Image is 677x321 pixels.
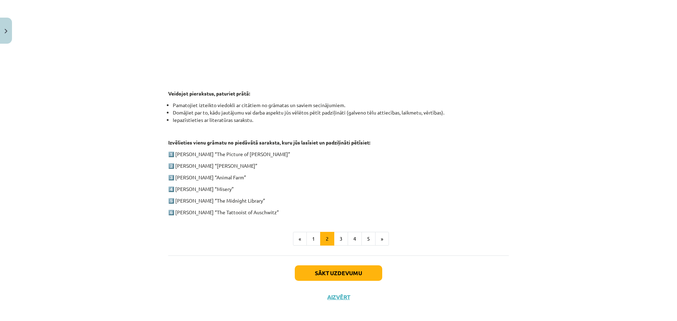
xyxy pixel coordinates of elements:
[348,232,362,246] button: 4
[168,232,509,246] nav: Page navigation example
[325,294,352,301] button: Aizvērt
[334,232,348,246] button: 3
[173,101,509,109] li: Pamatojiet izteikto viedokli ar citātiem no grāmatas un saviem secinājumiem.
[168,162,509,169] p: 2️⃣ [PERSON_NAME] “[PERSON_NAME]”
[168,197,509,204] p: 5️⃣ [PERSON_NAME] “The Midnight Library”
[168,150,509,158] p: 1️⃣ [PERSON_NAME] “The Picture of [PERSON_NAME]”
[295,265,382,281] button: Sākt uzdevumu
[168,209,509,216] p: 6️⃣ [PERSON_NAME] “The Tattooist of Auschwitz”
[361,232,376,246] button: 5
[173,109,509,116] li: Domājiet par to, kādu jautājumu vai darba aspektu jūs vēlētos pētīt padziļināti (galveno tēlu att...
[173,116,509,124] li: Iepazīstieties ar literatūras sarakstu.
[306,232,321,246] button: 1
[168,90,250,97] strong: Veidojot pierakstus, paturiet prātā:
[293,232,307,246] button: «
[168,185,509,193] p: 4️⃣ [PERSON_NAME] “Misery”
[168,174,509,181] p: 3️⃣ [PERSON_NAME] “Animal Farm”
[320,232,334,246] button: 2
[375,232,389,246] button: »
[5,29,7,33] img: icon-close-lesson-0947bae3869378f0d4975bcd49f059093ad1ed9edebbc8119c70593378902aed.svg
[168,139,370,146] strong: Izvēlieties vienu grāmatu no piedāvātā saraksta, kuru jūs lasīsiet un padziļināti pētīsiet:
